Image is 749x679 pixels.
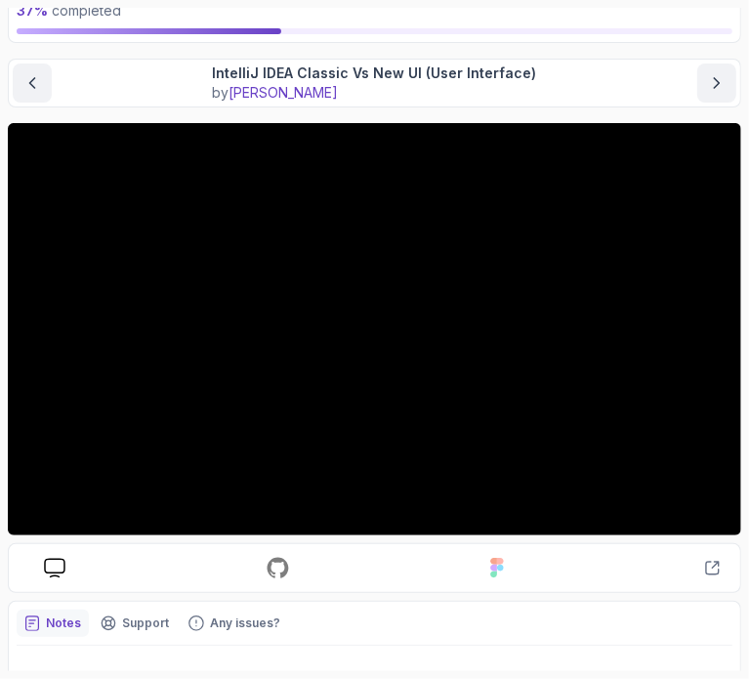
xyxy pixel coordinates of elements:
p: Support [122,615,169,631]
p: Any issues? [210,615,280,631]
button: previous content [13,64,52,103]
button: notes button [17,610,89,637]
button: Feedback button [181,610,288,637]
p: Notes [46,615,81,631]
button: next content [697,64,736,103]
a: course slides [28,558,81,578]
p: by [213,83,537,103]
p: IntelliJ IDEA Classic Vs New UI (User Interface) [213,64,537,83]
iframe: 7 - Classic VS New UI [8,123,741,535]
button: Support button [93,610,177,637]
span: completed [17,2,121,19]
span: 37 % [17,2,48,19]
span: [PERSON_NAME] [229,84,339,101]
